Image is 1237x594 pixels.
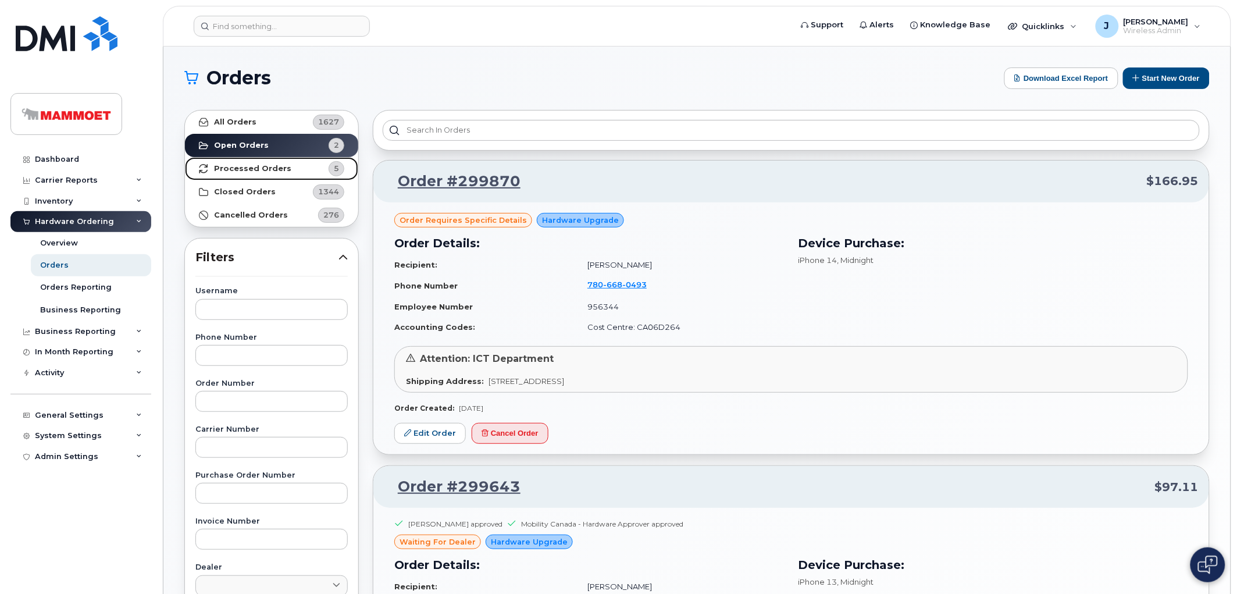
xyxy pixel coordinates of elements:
span: 0493 [622,280,647,289]
a: Processed Orders5 [185,157,358,180]
label: Carrier Number [195,426,348,433]
a: Open Orders2 [185,134,358,157]
span: 1627 [318,116,339,127]
span: iPhone 14 [798,255,837,265]
span: 668 [603,280,622,289]
input: Search in orders [383,120,1200,141]
strong: Employee Number [394,302,473,311]
span: 5 [334,163,339,174]
button: Start New Order [1123,67,1210,89]
h3: Device Purchase: [798,234,1189,252]
strong: Accounting Codes: [394,322,475,332]
span: 276 [323,209,339,220]
h3: Device Purchase: [798,556,1189,574]
span: waiting for dealer [400,536,476,547]
label: Dealer [195,564,348,571]
a: Cancelled Orders276 [185,204,358,227]
label: Username [195,287,348,295]
div: Mobility Canada - Hardware Approver approved [521,519,683,529]
strong: Shipping Address: [406,376,484,386]
h3: Order Details: [394,556,785,574]
img: Open chat [1198,556,1218,574]
td: [PERSON_NAME] [577,255,784,275]
span: , Midnight [837,255,874,265]
strong: Recipient: [394,260,437,269]
span: $97.11 [1155,479,1199,496]
td: Cost Centre: CA06D264 [577,317,784,337]
div: [PERSON_NAME] approved [408,519,502,529]
span: Attention: ICT Department [420,353,554,364]
a: 7806680493 [587,280,661,289]
strong: Closed Orders [214,187,276,197]
label: Order Number [195,380,348,387]
span: 780 [587,280,647,289]
strong: All Orders [214,118,256,127]
strong: Processed Orders [214,164,291,173]
span: [DATE] [459,404,483,412]
span: iPhone 13 [798,577,837,586]
h3: Order Details: [394,234,785,252]
span: $166.95 [1147,173,1199,190]
strong: Order Created: [394,404,454,412]
span: 2 [334,140,339,151]
strong: Open Orders [214,141,269,150]
a: Closed Orders1344 [185,180,358,204]
a: Order #299870 [384,171,521,192]
span: Filters [195,249,338,266]
span: Hardware Upgrade [542,215,619,226]
button: Download Excel Report [1004,67,1118,89]
button: Cancel Order [472,423,548,444]
span: , Midnight [837,577,874,586]
a: Edit Order [394,423,466,444]
span: Order requires Specific details [400,215,527,226]
td: 956344 [577,297,784,317]
a: All Orders1627 [185,111,358,134]
strong: Cancelled Orders [214,211,288,220]
label: Invoice Number [195,518,348,525]
a: Order #299643 [384,476,521,497]
span: Hardware Upgrade [491,536,568,547]
span: Orders [206,69,271,87]
strong: Phone Number [394,281,458,290]
label: Phone Number [195,334,348,342]
span: 1344 [318,186,339,197]
strong: Recipient: [394,582,437,591]
label: Purchase Order Number [195,472,348,479]
span: [STREET_ADDRESS] [489,376,564,386]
